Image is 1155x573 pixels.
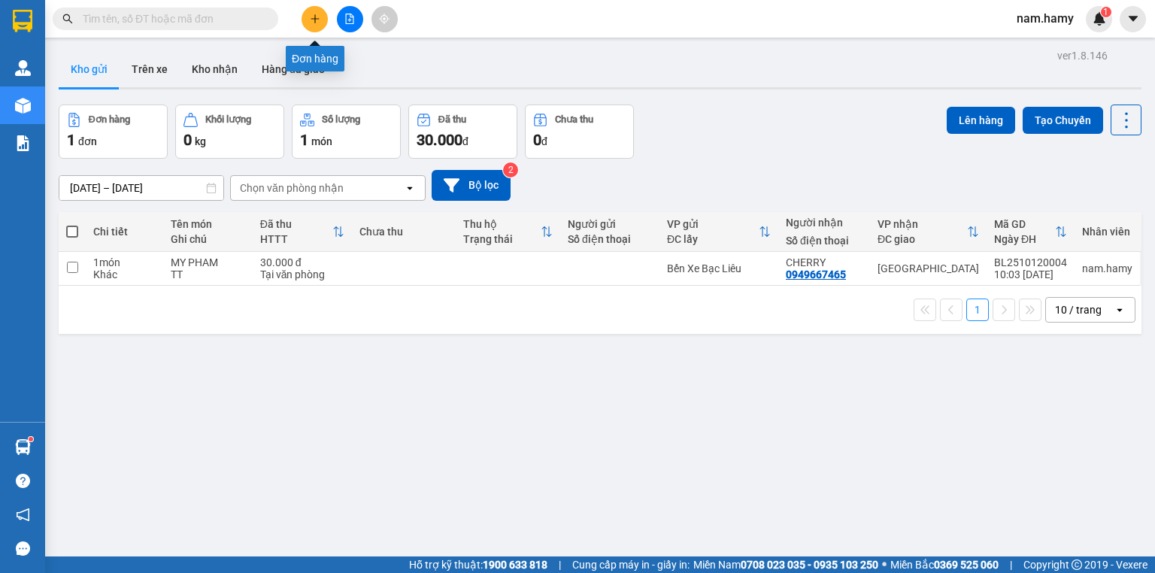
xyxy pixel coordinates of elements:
span: Hỗ trợ kỹ thuật: [409,556,547,573]
button: Kho gửi [59,51,120,87]
div: Tên món [171,218,245,230]
th: Toggle SortBy [987,212,1075,252]
img: icon-new-feature [1093,12,1106,26]
div: MY PHAM [171,256,245,268]
th: Toggle SortBy [659,212,778,252]
span: 0 [533,131,541,149]
div: Chưa thu [359,226,449,238]
span: copyright [1072,559,1082,570]
span: 0 [183,131,192,149]
div: Đã thu [438,114,466,125]
div: nam.hamy [1082,262,1132,274]
div: Số điện thoại [568,233,652,245]
span: đ [462,135,468,147]
input: Select a date range. [59,176,223,200]
div: ĐC giao [878,233,967,245]
th: Toggle SortBy [456,212,560,252]
div: Thu hộ [463,218,541,230]
span: ⚪️ [882,562,887,568]
div: CHERRY [786,256,862,268]
img: solution-icon [15,135,31,151]
span: món [311,135,332,147]
span: kg [195,135,206,147]
div: 1 món [93,256,156,268]
sup: 1 [1101,7,1111,17]
button: aim [371,6,398,32]
button: plus [302,6,328,32]
button: Đã thu30.000đ [408,105,517,159]
img: warehouse-icon [15,60,31,76]
button: Số lượng1món [292,105,401,159]
div: Chi tiết [93,226,156,238]
div: Chưa thu [555,114,593,125]
div: Số điện thoại [786,235,862,247]
div: Chọn văn phòng nhận [240,180,344,196]
input: Tìm tên, số ĐT hoặc mã đơn [83,11,260,27]
button: Tạo Chuyến [1023,107,1103,134]
span: notification [16,508,30,522]
span: Cung cấp máy in - giấy in: [572,556,690,573]
strong: 0369 525 060 [934,559,999,571]
button: file-add [337,6,363,32]
span: plus [310,14,320,24]
div: VP nhận [878,218,967,230]
div: Khác [93,268,156,280]
span: Miền Nam [693,556,878,573]
div: 10 / trang [1055,302,1102,317]
button: Hàng đã giao [250,51,337,87]
span: question-circle [16,474,30,488]
span: Miền Bắc [890,556,999,573]
span: | [559,556,561,573]
span: message [16,541,30,556]
strong: 1900 633 818 [483,559,547,571]
div: Mã GD [994,218,1055,230]
button: Chưa thu0đ [525,105,634,159]
button: Khối lượng0kg [175,105,284,159]
div: Số lượng [322,114,360,125]
div: VP gửi [667,218,759,230]
button: caret-down [1120,6,1146,32]
span: 1 [300,131,308,149]
button: Đơn hàng1đơn [59,105,168,159]
sup: 1 [29,437,33,441]
span: | [1010,556,1012,573]
div: Đã thu [260,218,332,230]
span: 1 [67,131,75,149]
div: Nhân viên [1082,226,1132,238]
div: Bến Xe Bạc Liêu [667,262,771,274]
img: warehouse-icon [15,439,31,455]
th: Toggle SortBy [253,212,352,252]
img: logo-vxr [13,10,32,32]
div: 0949667465 [786,268,846,280]
div: Trạng thái [463,233,541,245]
span: đ [541,135,547,147]
span: file-add [344,14,355,24]
span: caret-down [1126,12,1140,26]
sup: 2 [503,162,518,177]
th: Toggle SortBy [870,212,987,252]
div: 30.000 đ [260,256,344,268]
button: 1 [966,299,989,321]
span: search [62,14,73,24]
div: TT [171,268,245,280]
span: 30.000 [417,131,462,149]
span: 1 [1103,7,1108,17]
span: aim [379,14,390,24]
svg: open [1114,304,1126,316]
div: 10:03 [DATE] [994,268,1067,280]
button: Trên xe [120,51,180,87]
div: Ghi chú [171,233,245,245]
div: ĐC lấy [667,233,759,245]
div: HTTT [260,233,332,245]
span: nam.hamy [1005,9,1086,28]
span: đơn [78,135,97,147]
div: BL2510120004 [994,256,1067,268]
strong: 0708 023 035 - 0935 103 250 [741,559,878,571]
button: Lên hàng [947,107,1015,134]
button: Kho nhận [180,51,250,87]
img: warehouse-icon [15,98,31,114]
div: Khối lượng [205,114,251,125]
button: Bộ lọc [432,170,511,201]
div: [GEOGRAPHIC_DATA] [878,262,979,274]
div: Ngày ĐH [994,233,1055,245]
